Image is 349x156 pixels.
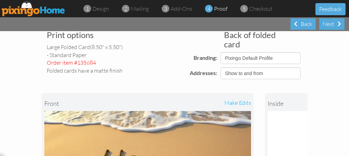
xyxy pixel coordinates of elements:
span: - Standard paper [47,52,87,58]
div: Order item #135684 [47,59,125,67]
span: 4 [207,5,211,13]
label: Addresses: [190,69,217,77]
span: 1 [86,5,89,13]
span: checkout [249,5,272,12]
button: Feedback [315,3,346,15]
div: Next [319,18,344,30]
div: inside [268,96,319,111]
span: add-ons [171,5,192,12]
span: 3 [164,5,167,13]
span: design [92,5,109,12]
h3: Print options [47,30,120,39]
span: 5 [243,5,246,13]
span: proof [214,5,227,12]
div: front [44,96,148,111]
label: Branding: [194,54,217,62]
span: mailing [131,5,149,12]
div: make edits [148,96,251,111]
div: Back [290,18,316,30]
h3: Back of folded card [224,30,292,49]
span: (8.50" x 5.50") [90,44,123,51]
span: 2 [124,5,127,13]
img: pixingo logo [2,1,65,16]
div: Folded cards have a matte finish [47,67,125,75]
div: large folded card [47,43,125,59]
